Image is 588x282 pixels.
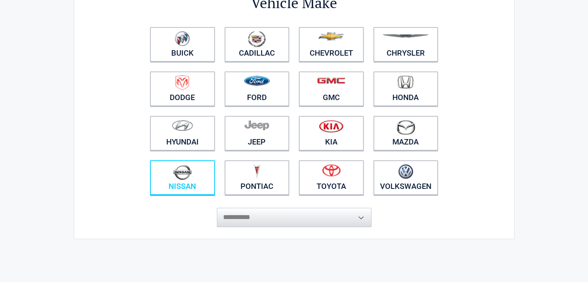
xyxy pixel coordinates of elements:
[299,71,364,106] a: GMC
[317,77,345,84] img: gmc
[299,116,364,151] a: Kia
[175,31,190,46] img: buick
[150,27,215,62] a: Buick
[318,32,344,41] img: chevrolet
[382,34,429,38] img: chrysler
[322,164,341,177] img: toyota
[225,160,290,195] a: Pontiac
[176,75,189,90] img: dodge
[373,116,438,151] a: Mazda
[253,164,261,179] img: pontiac
[396,120,415,135] img: mazda
[248,31,266,47] img: cadillac
[299,160,364,195] a: Toyota
[225,116,290,151] a: Jeep
[373,27,438,62] a: Chrysler
[225,71,290,106] a: Ford
[150,160,215,195] a: Nissan
[225,27,290,62] a: Cadillac
[319,120,343,133] img: kia
[172,120,193,131] img: hyundai
[244,120,269,131] img: jeep
[299,27,364,62] a: Chevrolet
[150,71,215,106] a: Dodge
[373,160,438,195] a: Volkswagen
[150,116,215,151] a: Hyundai
[373,71,438,106] a: Honda
[397,75,414,89] img: honda
[244,76,270,86] img: ford
[398,164,413,179] img: volkswagen
[173,164,192,180] img: nissan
